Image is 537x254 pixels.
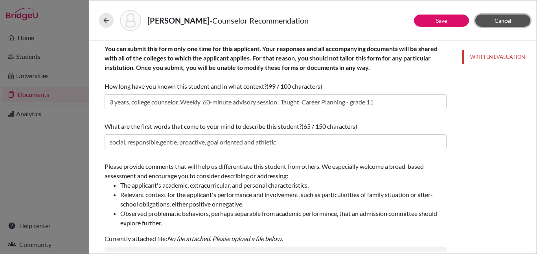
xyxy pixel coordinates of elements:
li: Observed problematic behaviors, perhaps separable from academic performance, that an admission co... [120,209,447,228]
li: The applicant's academic, extracurricular, and personal characteristics. [120,181,447,190]
span: Please provide comments that will help us differentiate this student from others. We especially w... [105,163,447,228]
strong: [PERSON_NAME] [147,16,210,25]
span: - Counselor Recommendation [210,16,309,25]
i: No file attached. Please upload a file below. [167,235,283,242]
span: (99 / 100 characters) [267,82,322,90]
span: How long have you known this student and in what context? [105,45,438,90]
li: Relevant context for the applicant's performance and involvement, such as particularities of fami... [120,190,447,209]
span: What are the first words that come to your mind to describe this student? [105,122,302,130]
b: You can submit this form only one time for this applicant. Your responses and all accompanying do... [105,45,438,71]
span: (65 / 150 characters) [302,122,357,130]
div: Currently attached file: [105,159,447,247]
button: WRITTEN EVALUATION [462,50,537,64]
